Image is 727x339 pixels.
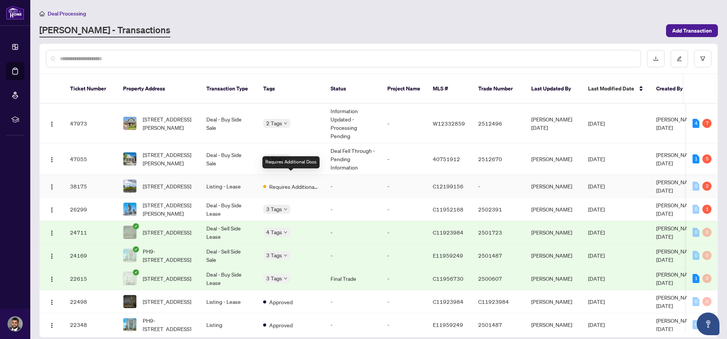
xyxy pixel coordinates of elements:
div: 0 [693,182,699,191]
span: [DATE] [588,229,605,236]
span: down [284,253,287,257]
span: down [284,121,287,125]
span: [PERSON_NAME][DATE] [656,179,697,194]
td: Final Trade [324,267,381,290]
td: [PERSON_NAME] [525,313,582,336]
button: Logo [46,295,58,308]
td: [PERSON_NAME] [525,198,582,221]
td: 2501487 [472,313,525,336]
span: [PERSON_NAME][DATE] [656,116,697,131]
button: Logo [46,249,58,261]
td: 26299 [64,198,117,221]
button: Logo [46,153,58,165]
span: [DATE] [588,252,605,259]
img: Logo [49,299,55,305]
img: Logo [49,276,55,282]
td: [PERSON_NAME] [525,267,582,290]
td: 22615 [64,267,117,290]
th: Tags [257,74,324,104]
div: Requires Additional Docs [262,156,320,168]
td: - [324,290,381,313]
img: Logo [49,253,55,259]
span: [STREET_ADDRESS][PERSON_NAME] [143,151,194,167]
button: Logo [46,180,58,192]
button: Open asap [697,313,719,335]
td: 24169 [64,244,117,267]
img: thumbnail-img [123,117,136,130]
span: 3 Tags [266,251,282,260]
td: 2512496 [472,104,525,143]
img: thumbnail-img [123,180,136,193]
div: 1 [693,274,699,283]
td: 22348 [64,313,117,336]
th: Ticket Number [64,74,117,104]
td: - [324,244,381,267]
img: thumbnail-img [123,152,136,165]
span: [PERSON_NAME][DATE] [656,294,697,309]
span: [PERSON_NAME][DATE] [656,225,697,240]
td: Deal - Buy Side Lease [200,267,257,290]
th: Created By [650,74,696,104]
span: C11923984 [433,298,463,305]
span: Deal Processing [48,10,86,17]
td: Deal - Sell Side Sale [200,244,257,267]
span: Approved [269,298,293,306]
div: 4 [693,119,699,128]
span: [PERSON_NAME][DATE] [656,317,697,332]
td: Deal Fell Through - Pending Information [324,143,381,175]
span: 40751912 [433,156,460,162]
td: Listing [200,313,257,336]
td: Listing - Lease [200,290,257,313]
td: 2501723 [472,221,525,244]
button: Logo [46,117,58,129]
td: - [381,244,427,267]
div: 0 [693,205,699,214]
th: Transaction Type [200,74,257,104]
span: check-circle [133,269,139,275]
th: Last Modified Date [582,74,650,104]
td: 47055 [64,143,117,175]
td: - [381,290,427,313]
span: [DATE] [588,183,605,190]
td: 2502391 [472,198,525,221]
img: thumbnail-img [123,318,136,331]
span: 3 Tags [266,274,282,283]
span: filter [700,56,705,61]
img: Logo [49,207,55,213]
img: logo [6,6,24,20]
span: [STREET_ADDRESS] [143,228,191,236]
span: down [284,207,287,211]
div: 0 [693,297,699,306]
td: - [324,313,381,336]
button: Logo [46,272,58,285]
td: Deal - Buy Side Sale [200,104,257,143]
img: thumbnail-img [123,226,136,239]
td: - [381,267,427,290]
span: 3 Tags [266,154,282,163]
td: Information Updated - Processing Pending [324,104,381,143]
div: 0 [702,251,711,260]
th: Project Name [381,74,427,104]
td: - [381,104,427,143]
th: MLS # [427,74,472,104]
div: 0 [693,228,699,237]
td: C11923984 [472,290,525,313]
div: 2 [702,182,711,191]
td: Deal - Buy Side Sale [200,143,257,175]
span: [DATE] [588,156,605,162]
span: 3 Tags [266,205,282,213]
span: home [39,11,45,16]
td: 47973 [64,104,117,143]
td: Deal - Buy Side Lease [200,198,257,221]
img: Profile Icon [8,317,22,331]
span: 2 Tags [266,119,282,128]
span: download [653,56,658,61]
span: [PERSON_NAME][DATE] [656,271,697,286]
td: 38175 [64,175,117,198]
button: Logo [46,319,58,331]
button: download [647,50,665,67]
span: 4 Tags [266,228,282,236]
img: Logo [49,322,55,328]
span: [DATE] [588,206,605,213]
button: Logo [46,203,58,215]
